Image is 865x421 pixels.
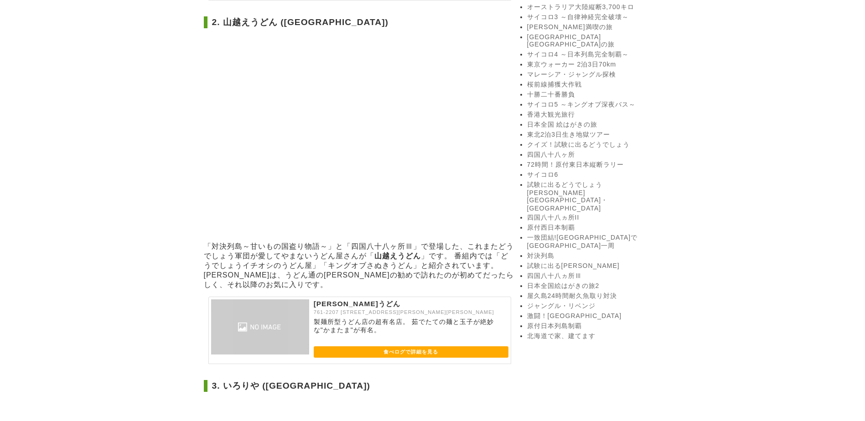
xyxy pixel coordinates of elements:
img: 山越うどん [211,299,309,354]
a: サイコロ4 ～日本列島完全制覇～ [527,51,655,59]
p: 761-2207 [STREET_ADDRESS][PERSON_NAME][PERSON_NAME] [314,309,508,316]
a: 原付西日本制覇 [527,224,655,232]
a: 十勝二十番勝負 [527,91,655,99]
a: 72時間！原付東日本縦断ラリー [527,161,655,169]
a: 食べログで詳細を見る [314,346,508,358]
a: オーストラリア大陸縦断3,700キロ [527,3,655,11]
h2: 2. 山越えうどん ([GEOGRAPHIC_DATA]) [204,16,516,28]
a: 香港大観光旅行 [527,111,655,119]
a: クイズ！試験に出るどうでしょう [527,141,655,149]
a: [PERSON_NAME]満喫の旅 [527,23,655,31]
p: [PERSON_NAME]うどん [314,299,508,309]
a: サイコロ5 ～キングオブ深夜バス～ [527,101,655,109]
a: 桜前線捕獲大作戦 [527,81,655,89]
a: 日本全国 絵はがきの旅 [527,121,655,129]
a: サイコロ3 ～自律神経完全破壊～ [527,13,655,21]
p: 「対決列島～甘いもの国盗り物語～」と「四国八十八ヶ所Ⅲ」で登場した、これまたどうでしょう軍団が愛してやまないうどん屋さんが「 」です。 番組内では「どうでしょうイチオシのうどん屋」「キングオブさ... [204,242,516,290]
a: 日本全国絵はがきの旅2 [527,282,655,290]
h2: 3. いろりや ([GEOGRAPHIC_DATA]) [204,380,516,392]
a: 東京ウォーカー 2泊3日70km [527,61,655,69]
a: 試験に出るどうでしょう [PERSON_NAME][GEOGRAPHIC_DATA]・[GEOGRAPHIC_DATA] [527,181,655,212]
a: 試験に出る[PERSON_NAME] [527,262,655,270]
p: 製麺所型うどん店の超有名店。 茹でたての麺と玉子が絶妙な"かまたま"が有名。 [314,318,508,335]
a: ジャングル・リベンジ [527,302,655,310]
a: 四国八十八ヵ所Ⅲ [527,272,655,280]
a: サイコロ6 [527,171,655,179]
strong: 山越えうどん [374,252,421,260]
a: 激闘！[GEOGRAPHIC_DATA] [527,312,655,320]
a: 原付日本列島制覇 [527,322,655,330]
a: 東北2泊3日生き地獄ツアー [527,131,655,139]
a: 北海道で家、建てます [527,332,655,340]
a: 屋久島24時間耐久魚取り対決 [527,292,655,300]
a: 一致団結![GEOGRAPHIC_DATA]で[GEOGRAPHIC_DATA]一周 [527,234,655,250]
a: 対決列島 [527,252,655,260]
a: [GEOGRAPHIC_DATA][GEOGRAPHIC_DATA]の旅 [527,33,655,49]
a: 四国八十八ヶ所 [527,151,655,159]
a: 四国八十八ヵ所II [527,214,655,222]
a: マレーシア・ジャングル探検 [527,71,655,79]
